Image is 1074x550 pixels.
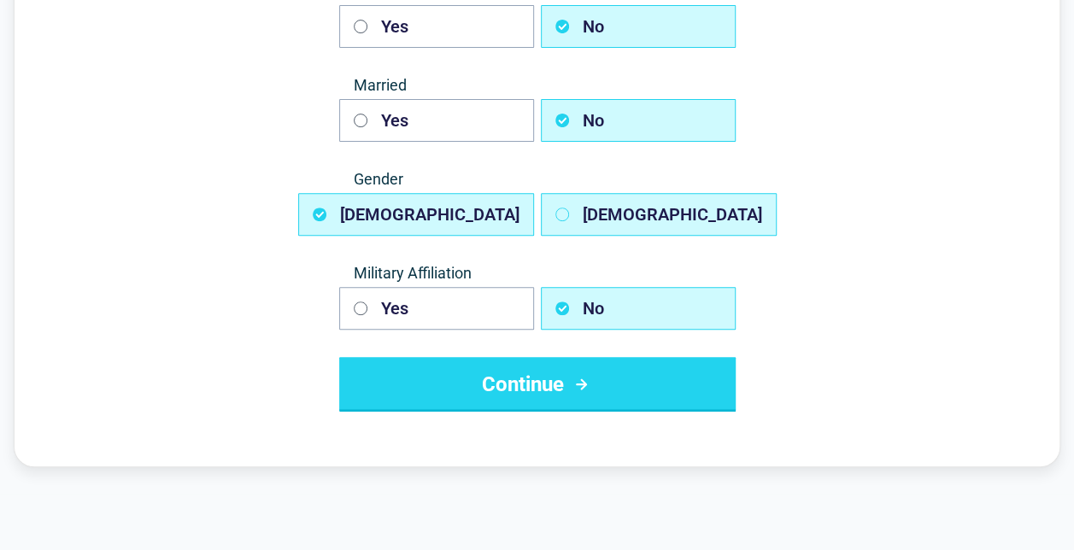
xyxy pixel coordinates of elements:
button: Yes [339,5,534,48]
span: Gender [339,169,736,190]
button: Continue [339,357,736,412]
button: [DEMOGRAPHIC_DATA] [541,193,777,236]
span: Married [339,75,736,96]
span: Military Affiliation [339,263,736,284]
button: No [541,99,736,142]
button: Yes [339,287,534,330]
button: Yes [339,99,534,142]
button: No [541,5,736,48]
button: No [541,287,736,330]
button: [DEMOGRAPHIC_DATA] [298,193,534,236]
